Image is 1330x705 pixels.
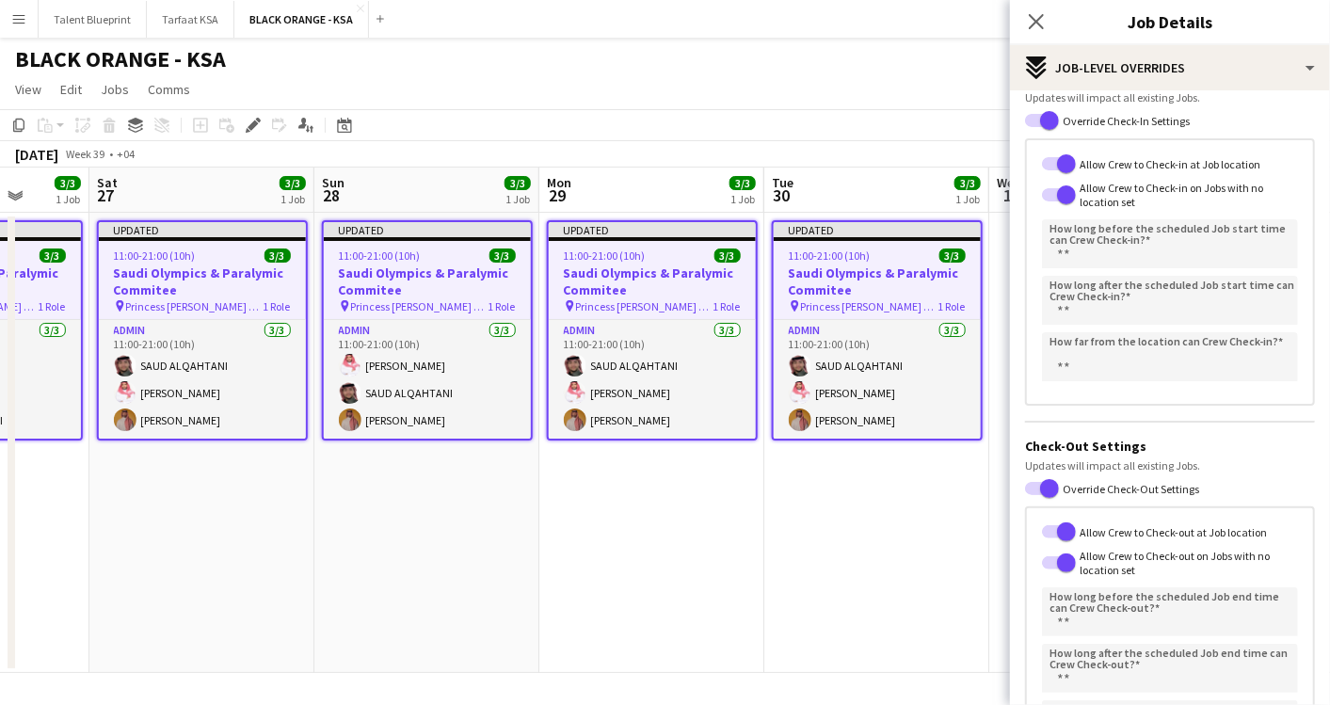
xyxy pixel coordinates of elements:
div: 1 Job [56,192,80,206]
span: Wed [997,174,1021,191]
label: Override Check-Out Settings [1059,482,1199,496]
div: Updated [324,222,531,237]
span: 3/3 [40,248,66,263]
span: Princess [PERSON_NAME] University [126,299,264,313]
div: 1 Job [955,192,980,206]
div: +04 [117,147,135,161]
span: 3/3 [729,176,756,190]
app-job-card: Updated11:00-21:00 (10h)3/3Saudi Olympics & Paralymic Commitee Princess [PERSON_NAME] University1... [547,220,758,441]
button: Tarfaat KSA [147,1,234,38]
a: Jobs [93,77,136,102]
span: Princess [PERSON_NAME] University [351,299,489,313]
div: Job-Level Overrides [1010,45,1330,90]
label: Allow Crew to Check-in on Jobs with no location set [1076,181,1298,209]
a: Edit [53,77,89,102]
span: 11:00-21:00 (10h) [339,248,421,263]
span: View [15,81,41,98]
span: 3/3 [264,248,291,263]
label: Allow Crew to Check-in at Job location [1076,156,1260,170]
span: 29 [544,184,571,206]
div: Updates will impact all existing Jobs. [1025,458,1315,473]
span: 1 Role [489,299,516,313]
span: Sun [322,174,345,191]
span: 3/3 [505,176,531,190]
span: Mon [547,174,571,191]
span: 1 Role [713,299,741,313]
h3: Job Details [1010,9,1330,34]
span: Tue [772,174,793,191]
h1: BLACK ORANGE - KSA [15,45,226,73]
span: Comms [148,81,190,98]
div: Updated [774,222,981,237]
a: View [8,77,49,102]
span: 3/3 [939,248,966,263]
app-job-card: Updated11:00-21:00 (10h)3/3Saudi Olympics & Paralymic Commitee Princess [PERSON_NAME] University1... [772,220,983,441]
span: Edit [60,81,82,98]
div: Updates will impact all existing Jobs. [1025,90,1315,104]
span: 3/3 [280,176,306,190]
span: 27 [94,184,118,206]
h3: Saudi Olympics & Paralymic Commitee [774,264,981,298]
span: 1 [994,184,1021,206]
label: Allow Crew to Check-out at Job location [1076,524,1267,538]
span: 1 Role [264,299,291,313]
app-card-role: Admin3/311:00-21:00 (10h)SAUD ALQAHTANI[PERSON_NAME][PERSON_NAME] [549,320,756,439]
span: 3/3 [489,248,516,263]
span: Jobs [101,81,129,98]
button: Talent Blueprint [39,1,147,38]
div: Updated [549,222,756,237]
button: BLACK ORANGE - KSA [234,1,369,38]
app-card-role: Admin3/311:00-21:00 (10h)SAUD ALQAHTANI[PERSON_NAME][PERSON_NAME] [99,320,306,439]
app-card-role: Admin3/311:00-21:00 (10h)SAUD ALQAHTANI[PERSON_NAME][PERSON_NAME] [774,320,981,439]
span: 3/3 [714,248,741,263]
app-job-card: Updated11:00-21:00 (10h)3/3Saudi Olympics & Paralymic Commitee Princess [PERSON_NAME] University1... [97,220,308,441]
span: Week 39 [62,147,109,161]
h3: Saudi Olympics & Paralymic Commitee [99,264,306,298]
span: 1 Role [938,299,966,313]
div: 1 Job [730,192,755,206]
div: Updated [99,222,306,237]
span: 11:00-21:00 (10h) [789,248,871,263]
label: Override Check-In Settings [1059,114,1190,128]
span: Princess [PERSON_NAME] University [576,299,713,313]
h3: Saudi Olympics & Paralymic Commitee [324,264,531,298]
app-card-role: Admin3/311:00-21:00 (10h)[PERSON_NAME]SAUD ALQAHTANI[PERSON_NAME] [324,320,531,439]
label: Allow Crew to Check-out on Jobs with no location set [1076,549,1298,577]
span: 28 [319,184,345,206]
div: 1 Job [505,192,530,206]
app-job-card: Updated11:00-21:00 (10h)3/3Saudi Olympics & Paralymic Commitee Princess [PERSON_NAME] University1... [322,220,533,441]
span: 3/3 [55,176,81,190]
div: 1 Job [280,192,305,206]
a: Comms [140,77,198,102]
span: Princess [PERSON_NAME] University [801,299,938,313]
h3: Saudi Olympics & Paralymic Commitee [549,264,756,298]
span: 1 Role [39,299,66,313]
span: 11:00-21:00 (10h) [564,248,646,263]
div: [DATE] [15,145,58,164]
span: 11:00-21:00 (10h) [114,248,196,263]
span: Sat [97,174,118,191]
h3: Check-Out Settings [1025,438,1315,455]
span: 3/3 [954,176,981,190]
span: 30 [769,184,793,206]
